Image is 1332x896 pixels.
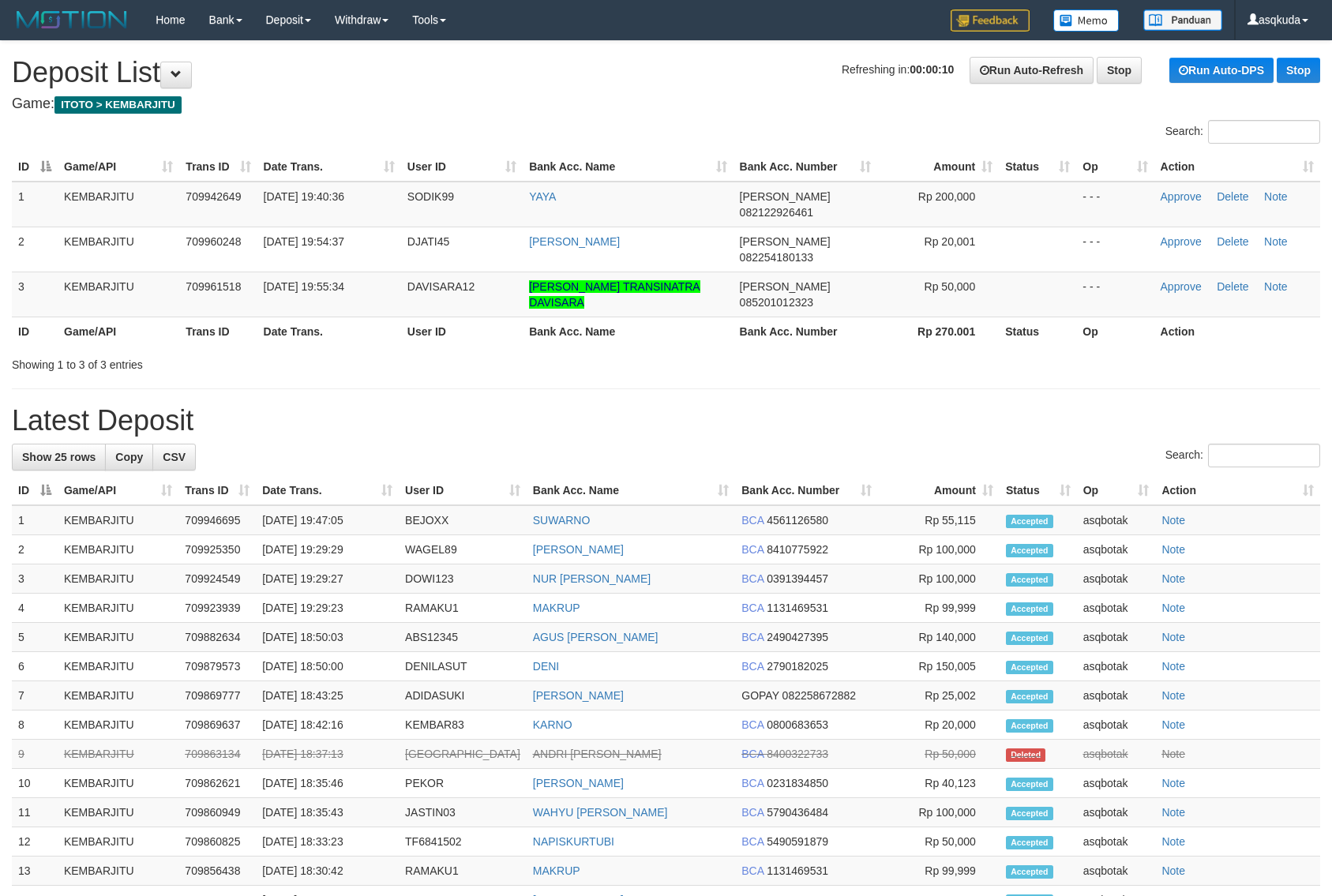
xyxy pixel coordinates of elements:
td: asqbotak [1077,681,1156,710]
span: Copy [115,451,143,463]
td: [DATE] 18:30:42 [256,857,399,886]
th: Op: activate to sort column ascending [1076,152,1154,182]
span: Copy 2490427395 to clipboard [767,631,828,643]
input: Search: [1208,444,1320,467]
a: [PERSON_NAME] [529,235,620,248]
a: [PERSON_NAME] [533,777,624,789]
th: Action: activate to sort column ascending [1154,152,1320,182]
td: 1 [12,505,58,535]
td: 709862621 [178,769,256,798]
a: Show 25 rows [12,444,106,470]
td: 2 [12,535,58,564]
td: KEMBARJITU [58,710,178,740]
span: [DATE] 19:54:37 [264,235,344,248]
a: Note [1161,631,1185,643]
td: [DATE] 18:33:23 [256,827,399,857]
td: 9 [12,740,58,769]
td: [DATE] 19:29:23 [256,594,399,623]
td: KEMBARJITU [58,564,178,594]
td: KEMBARJITU [58,227,179,272]
td: 709860949 [178,798,256,827]
span: Accepted [1006,865,1053,879]
span: BCA [741,660,764,673]
td: 709863134 [178,740,256,769]
span: 709942649 [186,190,241,203]
span: Accepted [1006,602,1053,616]
td: asqbotak [1077,827,1156,857]
td: Rp 100,000 [878,798,999,827]
span: 709961518 [186,280,241,293]
td: - - - [1076,182,1154,227]
th: ID: activate to sort column descending [12,152,58,182]
a: AGUS [PERSON_NAME] [533,631,658,643]
span: Rp 200,000 [918,190,975,203]
a: NUR [PERSON_NAME] [533,572,651,585]
td: asqbotak [1077,857,1156,886]
td: asqbotak [1077,740,1156,769]
span: BCA [741,631,764,643]
a: Note [1161,777,1185,789]
a: Note [1161,602,1185,614]
span: Copy 5490591879 to clipboard [767,835,828,848]
th: Bank Acc. Name: activate to sort column ascending [523,152,733,182]
td: KEMBARJITU [58,827,178,857]
span: Accepted [1006,544,1053,557]
td: 8 [12,710,58,740]
a: Delete [1217,190,1248,203]
th: User ID: activate to sort column ascending [399,476,527,505]
a: [PERSON_NAME] TRANSINATRA DAVISARA [529,280,700,309]
th: Trans ID: activate to sort column ascending [178,476,256,505]
th: Date Trans. [257,317,401,346]
span: Copy 082254180133 to clipboard [740,251,813,264]
span: ITOTO > KEMBARJITU [54,96,182,114]
span: Copy 5790436484 to clipboard [767,806,828,819]
td: Rp 100,000 [878,564,999,594]
a: Approve [1161,190,1202,203]
td: Rp 100,000 [878,535,999,564]
a: Note [1264,190,1288,203]
th: Status: activate to sort column ascending [999,152,1076,182]
td: BEJOXX [399,505,527,535]
td: KEMBARJITU [58,182,179,227]
td: 2 [12,227,58,272]
label: Search: [1165,120,1320,144]
th: Op [1076,317,1154,346]
a: Stop [1097,57,1142,84]
span: [DATE] 19:55:34 [264,280,344,293]
a: Note [1161,660,1185,673]
td: 709924549 [178,564,256,594]
td: Rp 140,000 [878,623,999,652]
td: Rp 50,000 [878,740,999,769]
td: 709860825 [178,827,256,857]
td: [DATE] 19:29:27 [256,564,399,594]
a: Note [1264,235,1288,248]
td: Rp 40,123 [878,769,999,798]
span: Accepted [1006,515,1053,528]
td: DENILASUT [399,652,527,681]
td: 709925350 [178,535,256,564]
td: [DATE] 18:37:13 [256,740,399,769]
td: KEMBARJITU [58,798,178,827]
th: Action: activate to sort column ascending [1155,476,1320,505]
a: MAKRUP [533,864,580,877]
td: RAMAKU1 [399,857,527,886]
th: Game/API [58,317,179,346]
h1: Deposit List [12,57,1320,88]
a: Note [1161,514,1185,527]
td: [DATE] 18:35:46 [256,769,399,798]
span: Refreshing in: [842,63,954,76]
span: Rp 50,000 [925,280,976,293]
span: Copy 0231834850 to clipboard [767,777,828,789]
td: Rp 25,002 [878,681,999,710]
td: JASTIN03 [399,798,527,827]
a: SUWARNO [533,514,591,527]
span: Accepted [1006,719,1053,733]
th: Bank Acc. Name: activate to sort column ascending [527,476,735,505]
span: BCA [741,718,764,731]
span: DJATI45 [407,235,449,248]
a: DENI [533,660,559,673]
th: Trans ID [179,317,257,346]
td: Rp 99,999 [878,857,999,886]
a: [PERSON_NAME] [533,543,624,556]
img: panduan.png [1143,9,1222,31]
